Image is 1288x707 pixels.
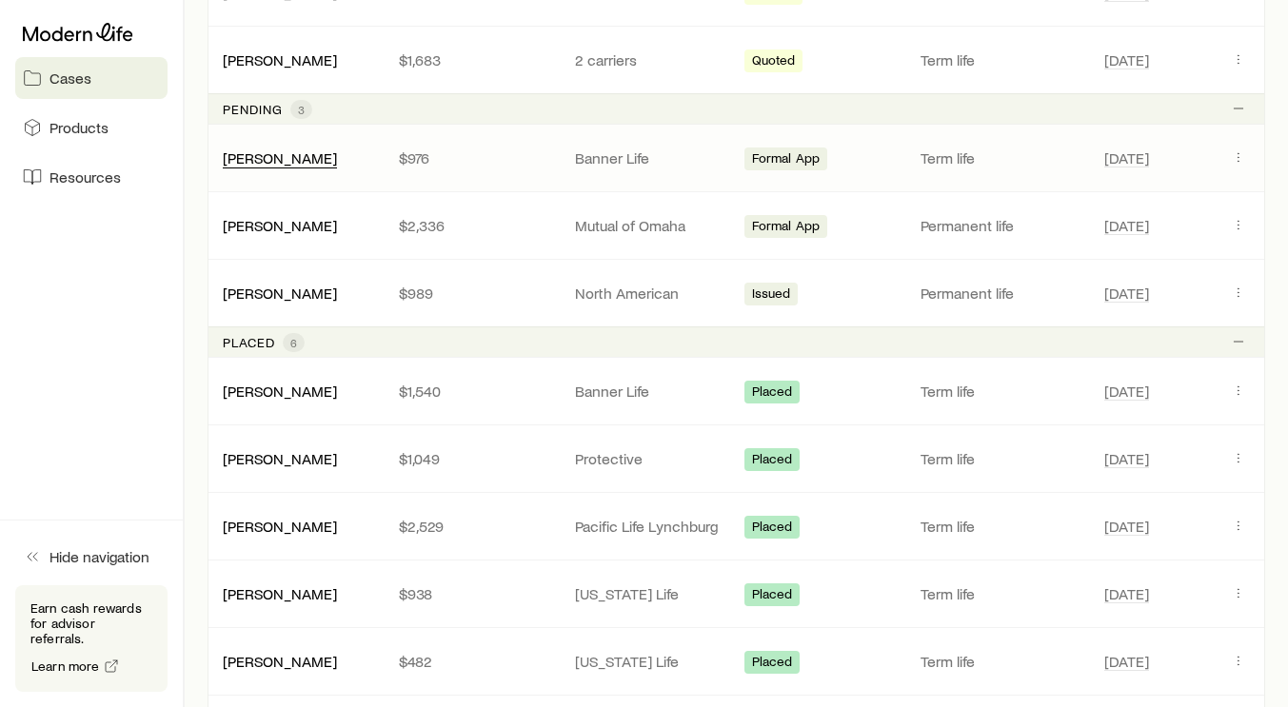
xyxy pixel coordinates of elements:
span: [DATE] [1104,284,1149,303]
span: Issued [752,285,791,305]
span: 3 [298,102,305,117]
span: Resources [50,167,121,187]
p: $989 [399,284,545,303]
span: Placed [752,519,793,539]
span: Placed [752,654,793,674]
span: Placed [752,586,793,606]
span: Products [50,118,109,137]
p: $2,336 [399,216,545,235]
p: 2 carriers [575,50,721,69]
span: [DATE] [1104,517,1149,536]
a: Cases [15,57,168,99]
span: [DATE] [1104,449,1149,468]
a: [PERSON_NAME] [223,216,337,234]
p: [US_STATE] Life [575,584,721,603]
span: [DATE] [1104,382,1149,401]
span: [DATE] [1104,216,1149,235]
a: Products [15,107,168,148]
a: [PERSON_NAME] [223,382,337,400]
p: Term life [921,382,1081,401]
p: Banner Life [575,148,721,167]
p: [US_STATE] Life [575,652,721,671]
span: [DATE] [1104,50,1149,69]
p: Protective [575,449,721,468]
p: Term life [921,148,1081,167]
span: Formal App [752,150,821,170]
span: [DATE] [1104,652,1149,671]
a: [PERSON_NAME] [223,148,337,167]
span: Placed [752,383,793,403]
p: Term life [921,449,1081,468]
a: [PERSON_NAME] [223,449,337,467]
a: [PERSON_NAME] [223,517,337,535]
a: [PERSON_NAME] [223,284,337,302]
p: $1,683 [399,50,545,69]
span: Cases [50,69,91,88]
div: [PERSON_NAME] [223,216,337,236]
span: [DATE] [1104,584,1149,603]
p: Banner Life [575,382,721,401]
p: $938 [399,584,545,603]
div: [PERSON_NAME] [223,517,337,537]
p: Permanent life [921,216,1081,235]
span: Hide navigation [50,547,149,566]
p: North American [575,284,721,303]
p: Placed [223,335,275,350]
a: [PERSON_NAME] [223,584,337,602]
div: [PERSON_NAME] [223,382,337,402]
p: $482 [399,652,545,671]
div: [PERSON_NAME] [223,449,337,469]
p: $2,529 [399,517,545,536]
a: Resources [15,156,168,198]
p: Pacific Life Lynchburg [575,517,721,536]
span: [DATE] [1104,148,1149,167]
p: Permanent life [921,284,1081,303]
p: Earn cash rewards for advisor referrals. [30,600,152,646]
span: 6 [290,335,297,350]
a: [PERSON_NAME] [223,50,337,69]
div: [PERSON_NAME] [223,584,337,604]
p: Term life [921,652,1081,671]
span: Learn more [31,659,100,673]
p: $1,540 [399,382,545,401]
p: $976 [399,148,545,167]
div: [PERSON_NAME] [223,652,337,672]
div: [PERSON_NAME] [223,148,337,168]
a: [PERSON_NAME] [223,652,337,670]
span: Quoted [752,52,796,72]
div: [PERSON_NAME] [223,284,337,304]
p: Pending [223,102,283,117]
p: Mutual of Omaha [575,216,721,235]
p: Term life [921,584,1081,603]
div: Earn cash rewards for advisor referrals.Learn more [15,585,168,692]
div: [PERSON_NAME] [223,50,337,70]
span: Formal App [752,218,821,238]
p: Term life [921,50,1081,69]
button: Hide navigation [15,536,168,578]
span: Placed [752,451,793,471]
p: $1,049 [399,449,545,468]
p: Term life [921,517,1081,536]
